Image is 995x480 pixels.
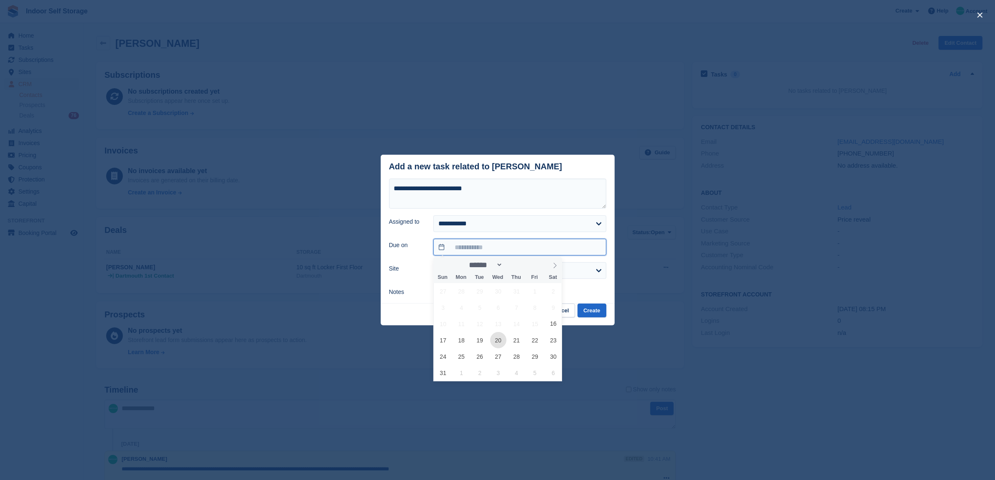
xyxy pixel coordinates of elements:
span: August 6, 2025 [490,299,506,316]
span: July 27, 2025 [435,283,451,299]
span: July 29, 2025 [472,283,488,299]
span: August 31, 2025 [435,365,451,381]
span: Mon [452,275,470,280]
span: August 25, 2025 [453,348,470,365]
span: August 22, 2025 [527,332,543,348]
span: September 3, 2025 [490,365,506,381]
span: September 4, 2025 [509,365,525,381]
label: Assigned to [389,217,424,226]
span: August 13, 2025 [490,316,506,332]
span: Fri [525,275,544,280]
span: September 1, 2025 [453,365,470,381]
span: August 29, 2025 [527,348,543,365]
span: August 3, 2025 [435,299,451,316]
span: August 16, 2025 [545,316,562,332]
div: Add a new task related to [PERSON_NAME] [389,162,562,171]
span: August 17, 2025 [435,332,451,348]
span: August 8, 2025 [527,299,543,316]
span: August 20, 2025 [490,332,506,348]
span: August 19, 2025 [472,332,488,348]
span: August 30, 2025 [545,348,562,365]
span: July 28, 2025 [453,283,470,299]
span: August 7, 2025 [509,299,525,316]
label: Due on [389,241,424,250]
span: August 12, 2025 [472,316,488,332]
span: Wed [489,275,507,280]
span: August 5, 2025 [472,299,488,316]
button: close [973,8,987,22]
span: September 2, 2025 [472,365,488,381]
span: July 30, 2025 [490,283,506,299]
span: July 31, 2025 [509,283,525,299]
span: August 14, 2025 [509,316,525,332]
span: August 11, 2025 [453,316,470,332]
span: Thu [507,275,525,280]
span: August 27, 2025 [490,348,506,365]
span: August 15, 2025 [527,316,543,332]
span: August 2, 2025 [545,283,562,299]
span: August 4, 2025 [453,299,470,316]
span: August 21, 2025 [509,332,525,348]
span: August 18, 2025 [453,332,470,348]
span: August 28, 2025 [509,348,525,365]
span: Tue [470,275,489,280]
label: Notes [389,288,424,296]
select: Month [466,260,503,269]
input: Year [503,260,529,269]
span: August 1, 2025 [527,283,543,299]
span: August 9, 2025 [545,299,562,316]
span: August 10, 2025 [435,316,451,332]
span: September 5, 2025 [527,365,543,381]
span: August 24, 2025 [435,348,451,365]
span: August 26, 2025 [472,348,488,365]
button: Create [578,304,606,317]
span: September 6, 2025 [545,365,562,381]
span: Sat [544,275,562,280]
span: August 23, 2025 [545,332,562,348]
label: Site [389,264,424,273]
span: Sun [433,275,452,280]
